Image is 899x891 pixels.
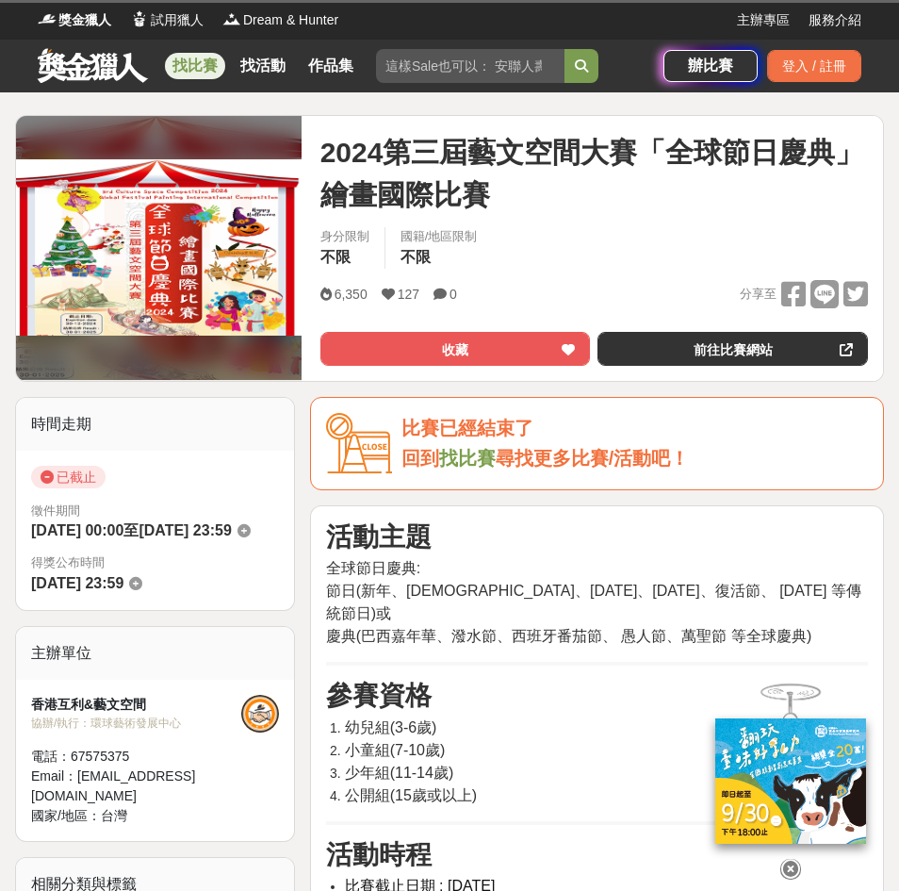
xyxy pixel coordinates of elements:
img: Icon [326,413,392,474]
strong: 參賽資格 [326,681,432,710]
a: 找比賽 [165,53,225,79]
span: 分享至 [740,280,776,308]
span: 不限 [320,249,351,265]
span: 0 [449,287,457,302]
div: 時間走期 [16,398,294,451]
span: 試用獵人 [151,10,204,30]
span: 台灣 [101,808,127,823]
a: 作品集 [301,53,361,79]
span: 尋找更多比賽/活動吧！ [496,448,690,469]
img: Logo [130,9,149,28]
a: 主辦專區 [737,10,790,30]
div: 電話： 67575375 [31,747,241,767]
span: 徵件期間 [31,503,80,518]
div: 比賽已經結束了 [401,413,868,444]
a: 找比賽 [439,448,496,469]
a: Logo獎金獵人 [38,10,111,30]
img: Logo [222,9,241,28]
span: 已截止 [31,466,106,488]
a: 前往比賽網站 [597,332,868,366]
strong: 活動時程 [326,840,432,869]
img: ff197300-f8ee-455f-a0ae-06a3645bc375.jpg [715,718,866,844]
span: 獎金獵人 [58,10,111,30]
a: 辦比賽 [663,50,758,82]
span: 公開組(15歲或以上) [345,787,477,803]
span: 回到 [401,448,439,469]
span: 小童組(7-10歲) [345,742,446,758]
span: 慶典(巴西嘉年華、潑水節、西班牙番茄節、 愚人節、萬聖節 等全球慶典) [326,628,812,644]
div: 主辦單位 [16,627,294,680]
span: 幼兒組(3-6歲) [345,719,437,735]
span: 國家/地區： [31,808,101,823]
a: Logo試用獵人 [130,10,204,30]
span: 節日(新年、[DEMOGRAPHIC_DATA]、[DATE]、[DATE]、復活節、 [DATE] 等傳統節日)或 [326,583,861,621]
a: 服務介紹 [809,10,861,30]
span: 得獎公布時間 [31,553,279,572]
span: 全球節日慶典: [326,560,420,576]
img: Cover Image [16,159,302,336]
div: 香港互利&藝文空間 [31,695,241,715]
div: 協辦/執行： 環球藝術發展中心 [31,715,241,732]
span: [DATE] 23:59 [139,522,231,538]
span: 6,350 [335,287,368,302]
input: 這樣Sale也可以： 安聯人壽創意銷售法募集 [376,49,564,83]
div: Email： [EMAIL_ADDRESS][DOMAIN_NAME] [31,767,241,806]
span: 少年組(11-14歲) [345,765,454,781]
span: Dream & Hunter [243,10,338,30]
strong: 活動主題 [326,522,432,552]
div: 登入 / 註冊 [767,50,861,82]
span: 127 [398,287,419,302]
a: 找活動 [233,53,293,79]
img: Logo [38,9,57,28]
span: [DATE] 00:00 [31,522,123,538]
a: LogoDream & Hunter [222,10,338,30]
div: 身分限制 [320,227,369,246]
div: 國籍/地區限制 [400,227,478,246]
span: 至 [123,522,139,538]
button: 收藏 [320,332,591,366]
span: 2024第三屆藝文空間大賽「全球節日慶典」繪畫國際比賽 [320,131,868,216]
span: 不限 [400,249,431,265]
span: [DATE] 23:59 [31,575,123,591]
